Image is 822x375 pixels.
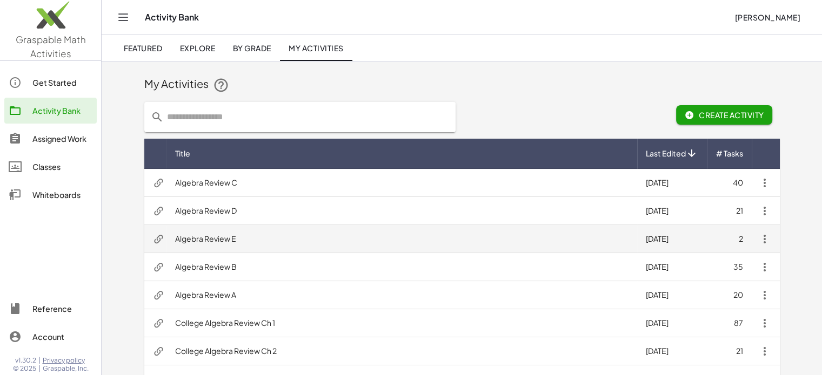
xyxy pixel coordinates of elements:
td: [DATE] [637,309,707,337]
span: [PERSON_NAME] [734,12,800,22]
span: Create Activity [685,110,764,120]
div: Reference [32,302,92,315]
td: 35 [707,253,752,281]
div: Account [32,330,92,343]
span: | [38,356,41,365]
a: Whiteboards [4,182,97,208]
div: My Activities [144,76,780,93]
a: Account [4,324,97,350]
td: College Algebra Review Ch 1 [166,309,637,337]
button: [PERSON_NAME] [726,8,809,27]
a: Reference [4,296,97,322]
span: © 2025 [13,364,36,373]
span: By Grade [232,43,271,53]
span: Graspable, Inc. [43,364,89,373]
span: Last Edited [646,148,686,159]
td: 2 [707,225,752,253]
td: [DATE] [637,197,707,225]
td: [DATE] [637,169,707,197]
span: Graspable Math Activities [16,33,86,59]
div: Whiteboards [32,188,92,201]
td: [DATE] [637,253,707,281]
span: My Activities [289,43,344,53]
span: Title [175,148,190,159]
div: Get Started [32,76,92,89]
div: Activity Bank [32,104,92,117]
td: [DATE] [637,281,707,309]
td: [DATE] [637,225,707,253]
td: Algebra Review C [166,169,637,197]
td: [DATE] [637,337,707,365]
span: | [38,364,41,373]
span: # Tasks [716,148,743,159]
td: Algebra Review E [166,225,637,253]
span: Featured [123,43,162,53]
td: 21 [707,337,752,365]
div: Assigned Work [32,132,92,145]
td: 87 [707,309,752,337]
button: Create Activity [676,105,773,125]
td: 40 [707,169,752,197]
a: Classes [4,154,97,180]
td: College Algebra Review Ch 2 [166,337,637,365]
i: prepended action [151,111,164,124]
a: Activity Bank [4,98,97,124]
a: Assigned Work [4,126,97,152]
td: Algebra Review A [166,281,637,309]
span: v1.30.2 [15,356,36,365]
button: Toggle navigation [115,9,132,26]
td: 20 [707,281,752,309]
td: 21 [707,197,752,225]
a: Get Started [4,70,97,96]
a: Privacy policy [43,356,89,365]
td: Algebra Review D [166,197,637,225]
td: Algebra Review B [166,253,637,281]
span: Explore [179,43,215,53]
div: Classes [32,160,92,173]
